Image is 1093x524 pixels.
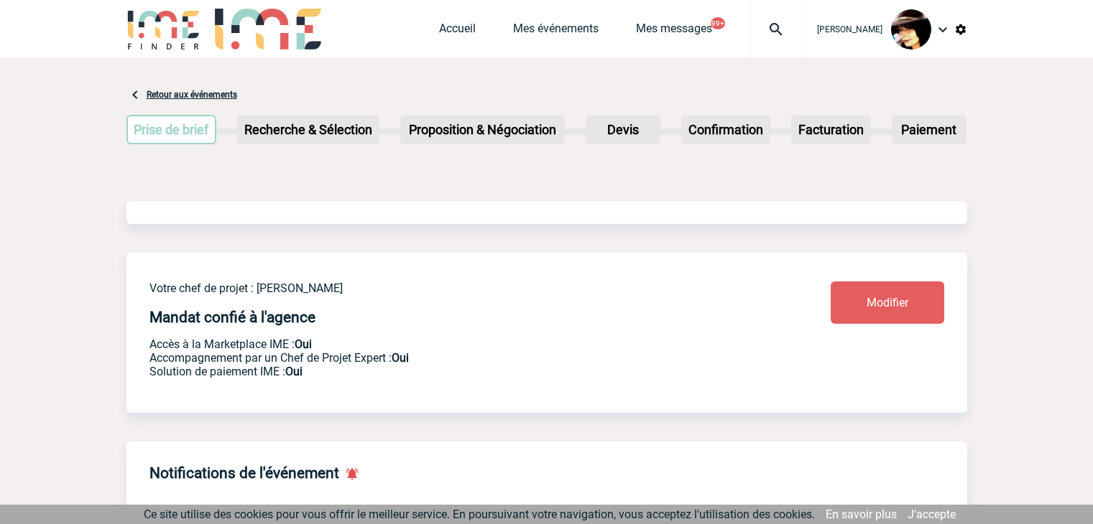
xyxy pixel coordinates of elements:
[793,116,870,143] p: Facturation
[817,24,882,34] span: [PERSON_NAME]
[149,351,746,365] p: Prestation payante
[893,116,965,143] p: Paiement
[149,337,746,351] p: Accès à la Marketplace IME :
[144,507,815,521] span: Ce site utilise des cookies pour vous offrir le meilleur service. En poursuivant votre navigation...
[392,351,409,365] b: Oui
[295,337,312,351] b: Oui
[239,116,378,143] p: Recherche & Sélection
[826,507,897,521] a: En savoir plus
[636,22,712,42] a: Mes messages
[149,365,746,378] p: Conformité aux process achat client, Prise en charge de la facturation, Mutualisation de plusieur...
[126,9,201,50] img: IME-Finder
[587,116,659,143] p: Devis
[147,90,237,100] a: Retour aux événements
[908,507,956,521] a: J'accepte
[513,22,599,42] a: Mes événements
[149,309,315,326] h4: Mandat confié à l'agence
[711,17,725,29] button: 99+
[867,296,908,309] span: Modifier
[149,281,746,295] p: Votre chef de projet : [PERSON_NAME]
[439,22,476,42] a: Accueil
[128,116,216,143] p: Prise de brief
[149,464,339,482] h4: Notifications de l'événement
[285,365,303,378] b: Oui
[683,116,769,143] p: Confirmation
[402,116,563,143] p: Proposition & Négociation
[891,9,931,50] img: 101023-0.jpg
